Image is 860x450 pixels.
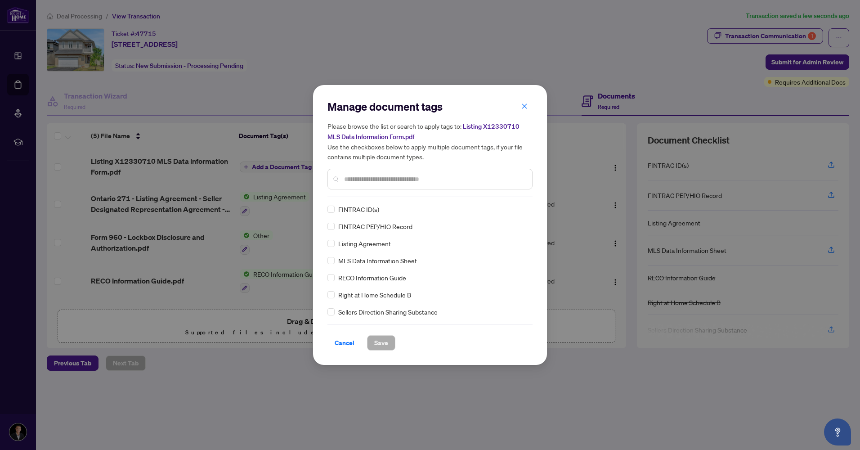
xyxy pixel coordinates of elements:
span: Sellers Direction Sharing Substance [338,307,438,317]
span: MLS Data Information Sheet [338,256,417,265]
span: Listing Agreement [338,238,391,248]
span: close [521,103,528,109]
span: Right at Home Schedule B [338,290,411,300]
button: Cancel [327,335,362,351]
span: Cancel [335,336,354,350]
button: Save [367,335,395,351]
span: FINTRAC PEP/HIO Record [338,221,412,231]
span: RECO Information Guide [338,273,406,283]
h2: Manage document tags [327,99,533,114]
h5: Please browse the list or search to apply tags to: Use the checkboxes below to apply multiple doc... [327,121,533,162]
button: Open asap [824,418,851,445]
span: FINTRAC ID(s) [338,204,379,214]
